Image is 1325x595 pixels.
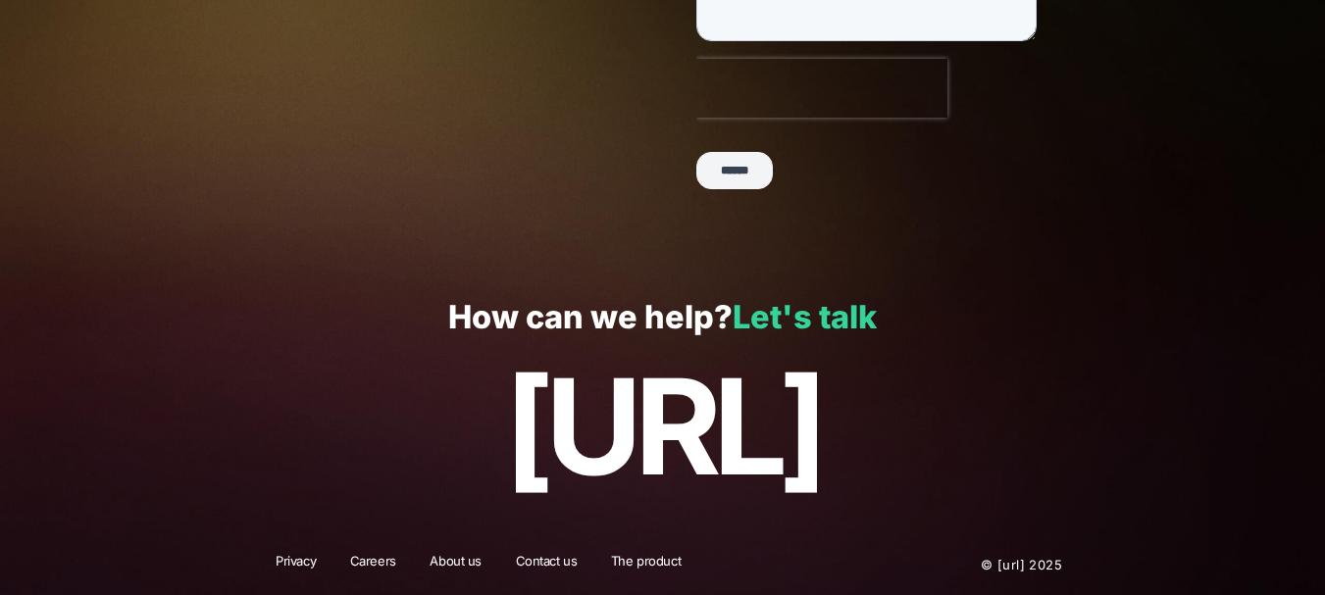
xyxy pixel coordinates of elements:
[733,298,877,336] a: Let's talk
[598,552,693,577] a: The product
[5,63,348,98] label: Please enter a different email address. This form does not accept addresses from [DOMAIN_NAME].
[503,552,590,577] a: Contact us
[417,552,494,577] a: About us
[42,353,1282,502] p: [URL]
[263,552,329,577] a: Privacy
[42,300,1282,336] p: How can we help?
[862,552,1062,577] p: © [URL] 2025
[337,552,409,577] a: Careers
